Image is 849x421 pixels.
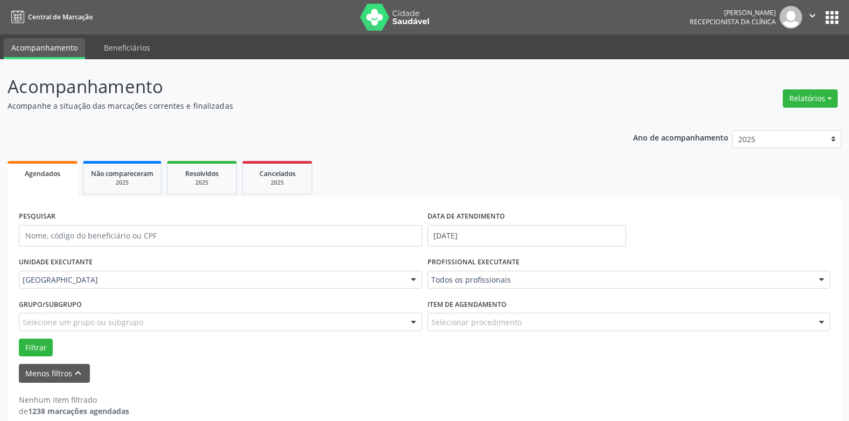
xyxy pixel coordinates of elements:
[23,275,400,285] span: [GEOGRAPHIC_DATA]
[633,130,728,144] p: Ano de acompanhamento
[250,179,304,187] div: 2025
[19,394,129,405] div: Nenhum item filtrado
[25,169,60,178] span: Agendados
[783,89,838,108] button: Relatórios
[96,38,158,57] a: Beneficiários
[4,38,85,59] a: Acompanhamento
[19,296,82,313] label: Grupo/Subgrupo
[431,317,522,328] span: Selecionar procedimento
[690,17,776,26] span: Recepcionista da clínica
[185,169,219,178] span: Resolvidos
[23,317,143,328] span: Selecione um grupo ou subgrupo
[8,100,591,111] p: Acompanhe a situação das marcações correntes e finalizadas
[28,12,93,22] span: Central de Marcação
[823,8,841,27] button: apps
[806,10,818,22] i: 
[427,225,626,247] input: Selecione um intervalo
[8,8,93,26] a: Central de Marcação
[19,339,53,357] button: Filtrar
[91,169,153,178] span: Não compareceram
[175,179,229,187] div: 2025
[802,6,823,29] button: 
[8,73,591,100] p: Acompanhamento
[259,169,296,178] span: Cancelados
[427,296,507,313] label: Item de agendamento
[28,406,129,416] strong: 1238 marcações agendadas
[19,364,90,383] button: Menos filtroskeyboard_arrow_up
[19,254,93,271] label: UNIDADE EXECUTANTE
[19,405,129,417] div: de
[91,179,153,187] div: 2025
[431,275,809,285] span: Todos os profissionais
[19,225,422,247] input: Nome, código do beneficiário ou CPF
[72,367,84,379] i: keyboard_arrow_up
[19,208,55,225] label: PESQUISAR
[427,208,505,225] label: DATA DE ATENDIMENTO
[690,8,776,17] div: [PERSON_NAME]
[427,254,520,271] label: PROFISSIONAL EXECUTANTE
[780,6,802,29] img: img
